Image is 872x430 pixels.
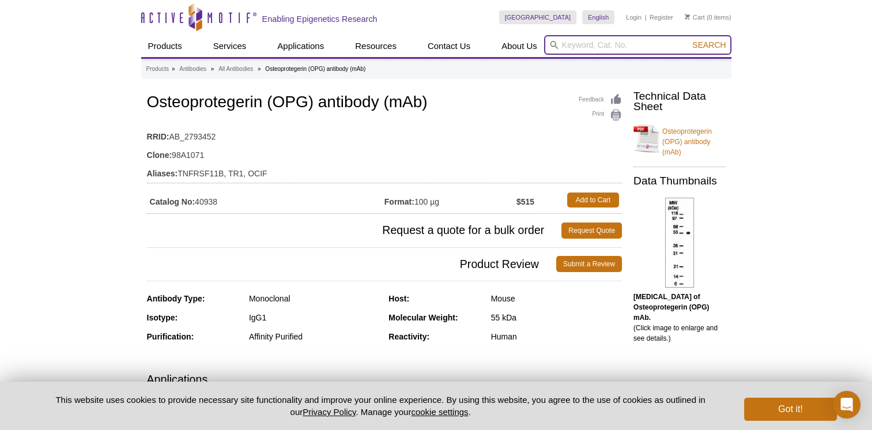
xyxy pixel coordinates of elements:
[36,394,726,418] p: This website uses cookies to provide necessary site functionality and improve your online experie...
[491,293,622,304] div: Mouse
[633,119,726,157] a: Osteoprotegerin (OPG) antibody (mAb)
[147,256,556,272] span: Product Review
[650,13,673,21] a: Register
[249,312,380,323] div: IgG1
[249,331,380,342] div: Affinity Purified
[258,66,261,72] li: »
[262,14,378,24] h2: Enabling Epigenetics Research
[147,125,622,143] td: AB_2793452
[384,197,414,207] strong: Format:
[556,256,622,272] a: Submit a Review
[692,40,726,50] span: Search
[633,91,726,112] h2: Technical Data Sheet
[147,161,622,180] td: TNFRSF11B, TR1, OCIF
[561,222,622,239] a: Request Quote
[384,190,516,210] td: 100 µg
[211,66,214,72] li: »
[172,66,175,72] li: »
[582,10,614,24] a: English
[388,313,458,322] strong: Molecular Weight:
[544,35,731,55] input: Keyword, Cat. No.
[685,13,705,21] a: Cart
[218,64,253,74] a: All Antibodies
[491,331,622,342] div: Human
[265,66,365,72] li: Osteoprotegerin (OPG) antibody (mAb)
[206,35,254,57] a: Services
[579,109,622,122] a: Print
[147,168,178,179] strong: Aliases:
[179,64,206,74] a: Antibodies
[150,197,195,207] strong: Catalog No:
[147,313,178,322] strong: Isotype:
[633,293,709,322] b: [MEDICAL_DATA] of Osteoprotegerin (OPG) mAb.
[645,10,647,24] li: |
[516,197,534,207] strong: $515
[147,294,205,303] strong: Antibody Type:
[388,332,429,341] strong: Reactivity:
[147,131,169,142] strong: RRID:
[491,312,622,323] div: 55 kDa
[147,150,172,160] strong: Clone:
[626,13,641,21] a: Login
[147,222,562,239] span: Request a quote for a bulk order
[633,292,726,344] p: (Click image to enlarge and see details.)
[499,10,577,24] a: [GEOGRAPHIC_DATA]
[633,176,726,186] h2: Data Thumbnails
[147,143,622,161] td: 98A1071
[147,371,622,388] h3: Applications
[689,40,729,50] button: Search
[270,35,331,57] a: Applications
[744,398,836,421] button: Got it!
[685,10,731,24] li: (0 items)
[579,93,622,106] a: Feedback
[388,294,409,303] strong: Host:
[146,64,169,74] a: Products
[494,35,544,57] a: About Us
[147,190,384,210] td: 40938
[665,198,694,288] img: Osteoprotegerin (OPG) antibody (mAb) tested by Western blot.
[303,407,356,417] a: Privacy Policy
[411,407,468,417] button: cookie settings
[147,332,194,341] strong: Purification:
[567,193,619,208] a: Add to Cart
[147,93,622,113] h1: Osteoprotegerin (OPG) antibody (mAb)
[685,14,690,20] img: Your Cart
[833,391,860,418] div: Open Intercom Messenger
[141,35,189,57] a: Products
[348,35,403,57] a: Resources
[421,35,477,57] a: Contact Us
[249,293,380,304] div: Monoclonal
